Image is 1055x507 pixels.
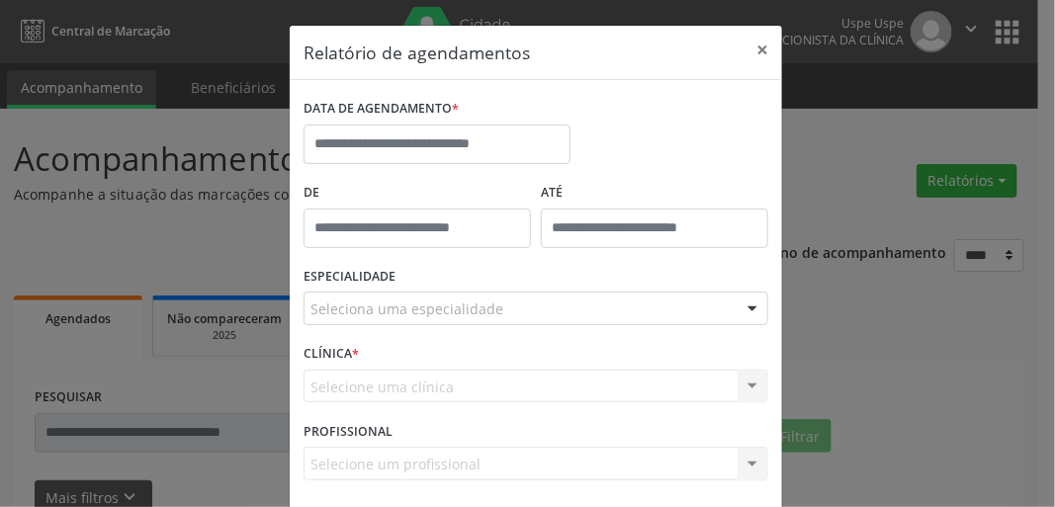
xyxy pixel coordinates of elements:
[541,178,768,209] label: ATÉ
[310,298,503,319] span: Seleciona uma especialidade
[304,178,531,209] label: De
[743,26,782,74] button: Close
[304,416,393,447] label: PROFISSIONAL
[304,40,530,65] h5: Relatório de agendamentos
[304,262,396,293] label: ESPECIALIDADE
[304,339,359,370] label: CLÍNICA
[304,94,459,125] label: DATA DE AGENDAMENTO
